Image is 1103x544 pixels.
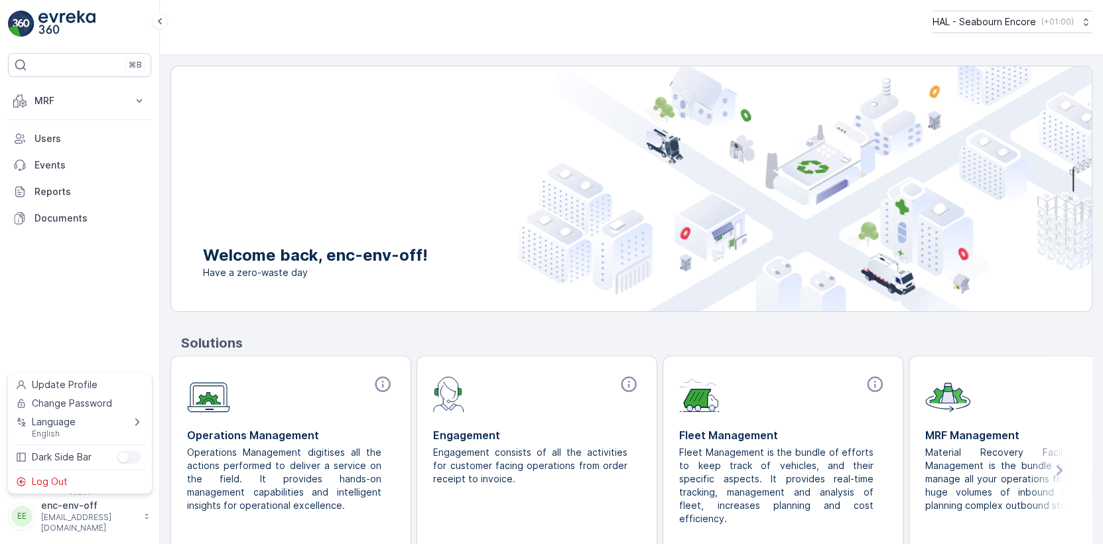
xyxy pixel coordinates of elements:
span: Dark Side Bar [32,450,92,464]
img: module-icon [433,375,464,412]
ul: Menu [8,373,152,494]
div: EE [11,506,32,527]
p: Engagement consists of all the activities for customer facing operations from order receipt to in... [433,446,630,486]
a: Users [8,125,151,152]
p: Solutions [181,333,1092,353]
p: Events [34,159,146,172]
img: logo_light-DOdMpM7g.png [38,11,96,37]
p: ( +01:00 ) [1041,17,1074,27]
p: Documents [34,212,146,225]
a: Events [8,152,151,178]
span: Language [32,415,76,429]
p: Welcome back, enc-env-off! [203,245,428,266]
span: English [32,429,76,439]
span: Update Profile [32,378,97,391]
span: Change Password [32,397,112,410]
img: city illustration [518,66,1092,311]
button: HAL - Seabourn Encore(+01:00) [933,11,1092,33]
p: Users [34,132,146,145]
img: module-icon [925,375,970,412]
button: EEenc-env-off[EMAIL_ADDRESS][DOMAIN_NAME] [8,499,151,533]
span: Log Out [32,475,68,488]
p: Reports [34,185,146,198]
p: MRF [34,94,125,107]
span: v 1.51.1 [8,488,151,496]
p: Operations Management digitises all the actions performed to deliver a service on the field. It p... [187,446,384,512]
p: [EMAIL_ADDRESS][DOMAIN_NAME] [41,512,137,533]
p: Operations Management [187,427,395,443]
p: HAL - Seabourn Encore [933,15,1036,29]
p: Fleet Management is the bundle of efforts to keep track of vehicles, and their specific aspects. ... [679,446,876,525]
a: Documents [8,205,151,232]
span: Have a zero-waste day [203,266,428,279]
img: logo [8,11,34,37]
p: enc-env-off [41,499,137,512]
p: Fleet Management [679,427,887,443]
p: Engagement [433,427,641,443]
a: Reports [8,178,151,205]
button: MRF [8,88,151,114]
img: module-icon [679,375,720,412]
p: ⌘B [129,60,142,70]
img: module-icon [187,375,230,413]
